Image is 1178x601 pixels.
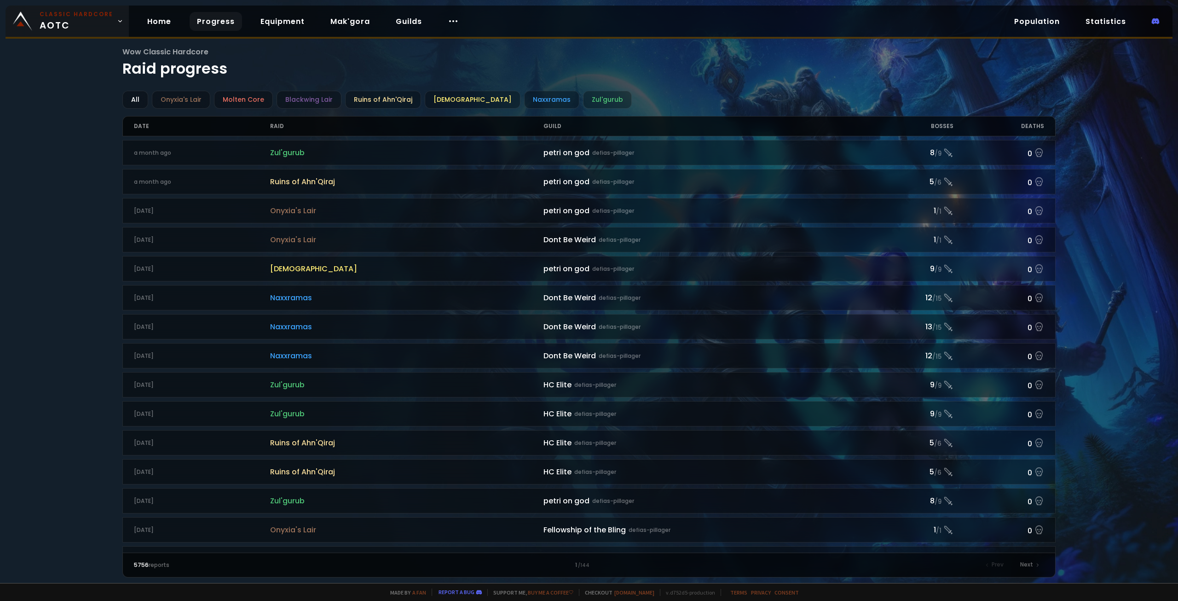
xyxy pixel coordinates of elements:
[543,524,862,536] div: Fellowship of the Bling
[953,320,1045,333] div: 0
[543,350,862,362] div: Dont Be Weird
[190,12,242,31] a: Progress
[361,561,816,569] div: 1
[270,321,543,333] span: Naxxramas
[862,234,953,245] div: 1
[953,523,1045,537] div: 0
[934,439,941,449] small: / 6
[574,439,616,447] small: defias-pillager
[935,410,941,420] small: / 9
[543,205,862,216] div: petri on god
[270,495,543,507] span: Zul'gurub
[862,466,953,478] div: 5
[270,524,543,536] span: Onyxia's Lair
[214,91,273,109] div: Molten Core
[953,233,1045,246] div: 0
[953,204,1045,217] div: 0
[774,589,799,596] a: Consent
[277,91,341,109] div: Blackwing Lair
[592,207,634,215] small: defias-pillager
[599,323,641,331] small: defias-pillager
[543,263,862,274] div: petri on god
[543,466,862,478] div: HC Elite
[660,589,715,596] span: v. d752d5 - production
[122,372,1056,397] a: [DATE]Zul'gurubHC Elitedefias-pillager9/90
[936,526,941,536] small: / 1
[134,178,271,186] div: a month ago
[152,91,210,109] div: Onyxia's Lair
[953,349,1045,362] div: 0
[574,468,616,476] small: defias-pillager
[122,314,1056,339] a: [DATE]NaxxramasDont Be Weirddefias-pillager13/150
[270,292,543,303] span: Naxxramas
[134,265,271,273] div: [DATE]
[862,263,953,274] div: 9
[270,117,543,136] div: Raid
[134,294,271,302] div: [DATE]
[862,495,953,507] div: 8
[862,321,953,333] div: 13
[592,265,634,273] small: defias-pillager
[439,589,474,595] a: Report a bug
[122,169,1056,194] a: a month agoRuins of Ahn'Qirajpetri on goddefias-pillager5/60
[388,12,429,31] a: Guilds
[122,343,1056,368] a: [DATE]NaxxramasDont Be Weirddefias-pillager12/150
[323,12,377,31] a: Mak'gora
[40,10,113,32] span: AOTC
[862,205,953,216] div: 1
[953,262,1045,275] div: 0
[751,589,771,596] a: Privacy
[122,256,1056,281] a: [DATE][DEMOGRAPHIC_DATA]petri on goddefias-pillager9/90
[122,140,1056,165] a: a month agoZul'gurubpetri on goddefias-pillager8/90
[981,559,1009,572] div: Prev
[270,205,543,216] span: Onyxia's Lair
[629,526,670,534] small: defias-pillager
[935,149,941,158] small: / 9
[934,178,941,187] small: / 6
[134,149,271,157] div: a month ago
[953,117,1045,136] div: Deaths
[122,401,1056,426] a: [DATE]Zul'gurubHC Elitedefias-pillager9/90
[543,495,862,507] div: petri on god
[583,91,632,109] div: Zul'gurub
[574,381,616,389] small: defias-pillager
[543,321,862,333] div: Dont Be Weird
[134,439,271,447] div: [DATE]
[524,91,579,109] div: Naxxramas
[270,263,543,274] span: [DEMOGRAPHIC_DATA]
[862,408,953,420] div: 9
[134,207,271,215] div: [DATE]
[270,379,543,391] span: Zul'gurub
[1007,12,1067,31] a: Population
[1078,12,1133,31] a: Statistics
[122,227,1056,252] a: [DATE]Onyxia's LairDont Be Weirddefias-pillager1/10
[345,91,421,109] div: Ruins of Ahn'Qiraj
[543,176,862,187] div: petri on god
[932,323,941,333] small: / 15
[270,234,543,245] span: Onyxia's Lair
[543,234,862,245] div: Dont Be Weird
[122,517,1056,543] a: [DATE]Onyxia's LairFellowship of the Blingdefias-pillager1/10
[134,468,271,476] div: [DATE]
[134,561,149,569] span: 5756
[592,178,634,186] small: defias-pillager
[599,294,641,302] small: defias-pillager
[543,437,862,449] div: HC Elite
[862,176,953,187] div: 5
[270,350,543,362] span: Naxxramas
[953,465,1045,478] div: 0
[862,117,953,136] div: Bosses
[574,410,616,418] small: defias-pillager
[134,410,271,418] div: [DATE]
[730,589,747,596] a: Terms
[270,466,543,478] span: Ruins of Ahn'Qiraj
[543,292,862,303] div: Dont Be Weird
[425,91,520,109] div: [DEMOGRAPHIC_DATA]
[122,91,148,109] div: All
[253,12,312,31] a: Equipment
[862,379,953,391] div: 9
[134,381,271,389] div: [DATE]
[935,381,941,391] small: / 9
[122,285,1056,310] a: [DATE]NaxxramasDont Be Weirddefias-pillager12/150
[134,236,271,244] div: [DATE]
